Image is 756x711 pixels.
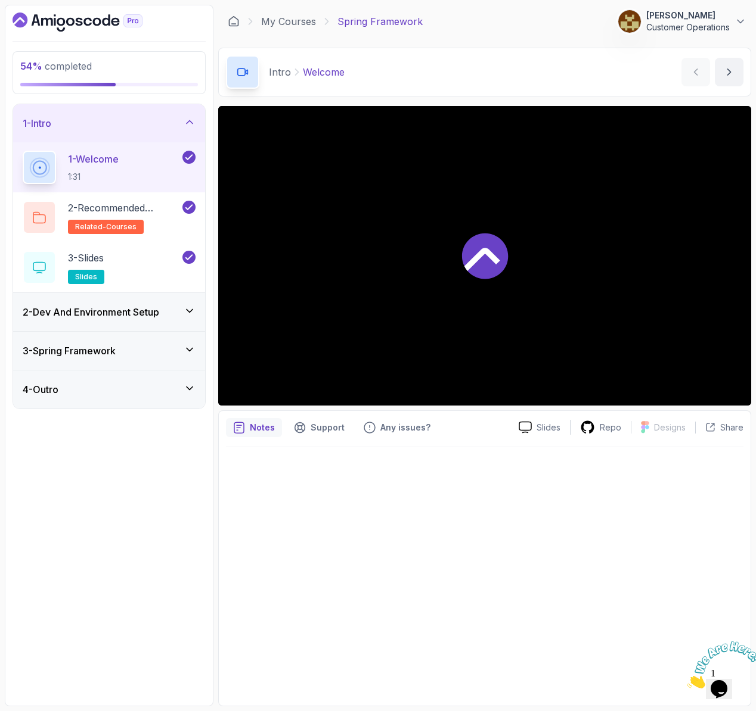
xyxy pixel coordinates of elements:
button: Share [695,422,743,434]
button: previous content [681,58,710,86]
p: 1 - Welcome [68,152,119,166]
button: 2-Dev And Environment Setup [13,293,205,331]
span: related-courses [75,222,137,232]
a: Slides [509,421,570,434]
button: next content [715,58,743,86]
h3: 3 - Spring Framework [23,344,116,358]
p: 1:31 [68,171,119,183]
h3: 1 - Intro [23,116,51,130]
img: user profile image [618,10,641,33]
p: Support [311,422,345,434]
button: 2-Recommended Coursesrelated-courses [23,201,196,234]
p: Intro [269,65,291,79]
p: Share [720,422,743,434]
p: 3 - Slides [68,251,104,265]
p: Spring Framework [337,14,423,29]
span: 1 [5,5,10,15]
p: Repo [600,422,621,434]
button: 3-Spring Framework [13,332,205,370]
button: user profile image[PERSON_NAME]Customer Operations [618,10,746,33]
span: completed [20,60,92,72]
p: Customer Operations [646,21,730,33]
iframe: chat widget [682,637,756,693]
button: 3-Slidesslides [23,251,196,284]
p: Slides [537,422,560,434]
p: Any issues? [380,422,430,434]
p: Notes [250,422,275,434]
button: notes button [226,418,282,437]
p: Designs [654,422,686,434]
button: Support button [287,418,352,437]
h3: 4 - Outro [23,382,58,397]
a: My Courses [261,14,316,29]
a: Dashboard [228,15,240,27]
button: 4-Outro [13,370,205,408]
button: Feedback button [357,418,438,437]
p: [PERSON_NAME] [646,10,730,21]
button: 1-Welcome1:31 [23,151,196,184]
p: 2 - Recommended Courses [68,201,180,215]
a: Dashboard [13,13,170,32]
h3: 2 - Dev And Environment Setup [23,305,159,319]
span: 54 % [20,60,42,72]
span: slides [75,272,97,282]
img: Chat attention grabber [5,5,79,52]
button: 1-Intro [13,104,205,142]
a: Repo [571,420,631,435]
p: Welcome [303,65,345,79]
